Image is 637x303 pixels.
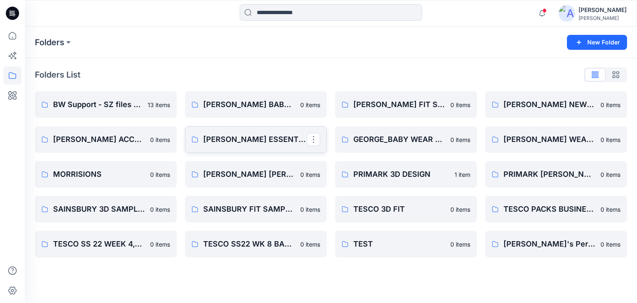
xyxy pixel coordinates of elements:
[35,37,64,48] a: Folders
[35,196,177,222] a: SAINSBURY 3D SAMPLES0 items
[601,100,620,109] p: 0 items
[503,99,596,110] p: [PERSON_NAME] NEW PRODUCTS
[335,161,477,188] a: PRIMARK 3D DESIGN1 item
[455,170,470,179] p: 1 item
[53,134,145,145] p: [PERSON_NAME] ACCESSORIES
[203,134,307,145] p: [PERSON_NAME] ESSENTIAL
[503,134,596,145] p: [PERSON_NAME] WEAR GIRLS & UNISEX
[601,205,620,214] p: 0 items
[185,196,327,222] a: SAINSBURY FIT SAMPLES0 items
[150,170,170,179] p: 0 items
[53,169,145,180] p: MORRISIONS
[353,134,445,145] p: GEORGE_BABY WEAR BOYS
[601,170,620,179] p: 0 items
[485,196,627,222] a: TESCO PACKS BUSINESS0 items
[450,100,470,109] p: 0 items
[559,5,575,22] img: avatar
[203,203,295,215] p: SAINSBURY FIT SAMPLES
[185,91,327,118] a: [PERSON_NAME] BABY WEAR GIRLS & UNISEX CONSTRCTION CHANGE0 items
[203,238,295,250] p: TESCO SS22 WK 8 BABY EVENT
[35,91,177,118] a: BW Support - SZ files (A6)13 items
[300,240,320,249] p: 0 items
[601,240,620,249] p: 0 items
[485,161,627,188] a: PRIMARK [PERSON_NAME]0 items
[353,203,445,215] p: TESCO 3D FIT
[35,161,177,188] a: MORRISIONS0 items
[335,126,477,153] a: GEORGE_BABY WEAR BOYS0 items
[300,205,320,214] p: 0 items
[335,91,477,118] a: [PERSON_NAME] FIT SAMPLES0 items
[35,126,177,153] a: [PERSON_NAME] ACCESSORIES0 items
[485,91,627,118] a: [PERSON_NAME] NEW PRODUCTS0 items
[53,203,145,215] p: SAINSBURY 3D SAMPLES
[503,203,596,215] p: TESCO PACKS BUSINESS
[601,135,620,144] p: 0 items
[335,231,477,257] a: TEST0 items
[185,231,327,257] a: TESCO SS22 WK 8 BABY EVENT0 items
[148,100,170,109] p: 13 items
[150,205,170,214] p: 0 items
[485,231,627,257] a: [PERSON_NAME]'s Personal Zone0 items
[450,135,470,144] p: 0 items
[35,68,80,81] p: Folders List
[353,99,445,110] p: [PERSON_NAME] FIT SAMPLES
[300,100,320,109] p: 0 items
[503,238,596,250] p: [PERSON_NAME]'s Personal Zone
[567,35,627,50] button: New Folder
[300,170,320,179] p: 0 items
[503,169,596,180] p: PRIMARK [PERSON_NAME]
[353,238,445,250] p: TEST
[185,126,327,153] a: [PERSON_NAME] ESSENTIAL
[203,99,295,110] p: [PERSON_NAME] BABY WEAR GIRLS & UNISEX CONSTRCTION CHANGE
[150,135,170,144] p: 0 items
[450,205,470,214] p: 0 items
[450,240,470,249] p: 0 items
[579,5,627,15] div: [PERSON_NAME]
[353,169,450,180] p: PRIMARK 3D DESIGN
[53,238,145,250] p: TESCO SS 22 WEEK 4,6,9
[53,99,143,110] p: BW Support - SZ files (A6)
[35,231,177,257] a: TESCO SS 22 WEEK 4,6,90 items
[579,15,627,21] div: [PERSON_NAME]
[150,240,170,249] p: 0 items
[185,161,327,188] a: [PERSON_NAME] [PERSON_NAME] NEW PRODUCTS0 items
[335,196,477,222] a: TESCO 3D FIT0 items
[485,126,627,153] a: [PERSON_NAME] WEAR GIRLS & UNISEX0 items
[203,169,295,180] p: [PERSON_NAME] [PERSON_NAME] NEW PRODUCTS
